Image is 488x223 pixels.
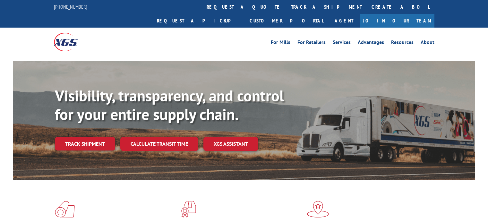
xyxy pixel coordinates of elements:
[152,14,245,28] a: Request a pickup
[358,40,384,47] a: Advantages
[307,201,329,218] img: xgs-icon-flagship-distribution-model-red
[297,40,326,47] a: For Retailers
[120,137,198,151] a: Calculate transit time
[54,4,87,10] a: [PHONE_NUMBER]
[181,201,196,218] img: xgs-icon-focused-on-flooring-red
[55,86,284,124] b: Visibility, transparency, and control for your entire supply chain.
[391,40,414,47] a: Resources
[360,14,434,28] a: Join Our Team
[55,201,75,218] img: xgs-icon-total-supply-chain-intelligence-red
[55,137,115,150] a: Track shipment
[245,14,328,28] a: Customer Portal
[271,40,290,47] a: For Mills
[203,137,258,151] a: XGS ASSISTANT
[333,40,351,47] a: Services
[421,40,434,47] a: About
[328,14,360,28] a: Agent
